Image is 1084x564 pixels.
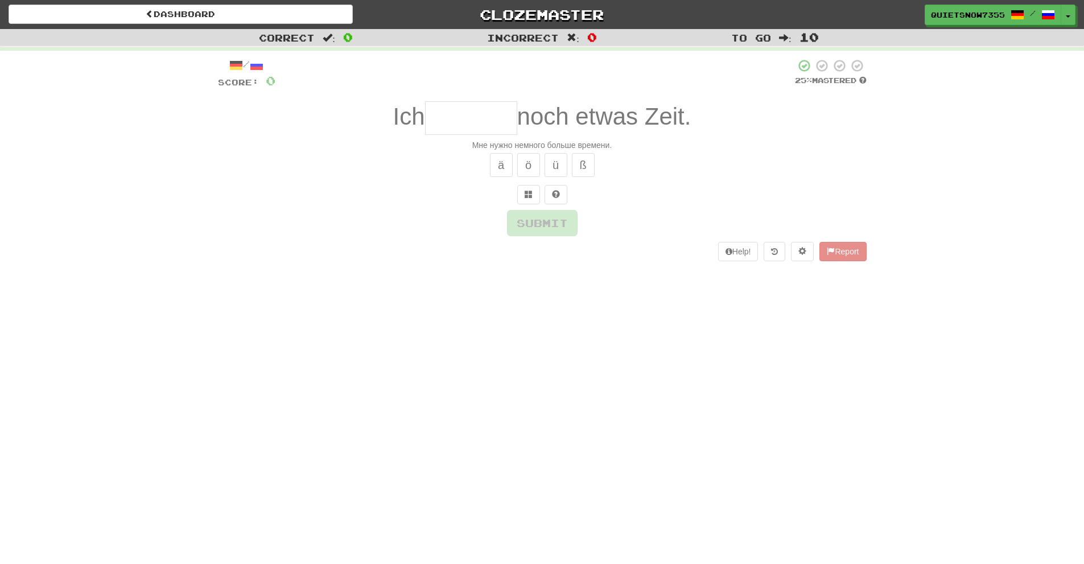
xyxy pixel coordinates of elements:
[718,242,759,261] button: Help!
[799,30,819,44] span: 10
[545,153,567,177] button: ü
[370,5,714,24] a: Clozemaster
[507,210,578,236] button: Submit
[795,76,867,86] div: Mastered
[517,103,691,130] span: noch etwas Zeit.
[731,32,771,43] span: To go
[567,33,579,43] span: :
[517,153,540,177] button: ö
[764,242,785,261] button: Round history (alt+y)
[266,73,275,88] span: 0
[925,5,1061,25] a: QuietSnow7355 /
[343,30,353,44] span: 0
[819,242,866,261] button: Report
[587,30,597,44] span: 0
[490,153,513,177] button: ä
[393,103,425,130] span: Ich
[779,33,792,43] span: :
[487,32,559,43] span: Incorrect
[259,32,315,43] span: Correct
[218,139,867,151] div: Мне нужно немного больше времени.
[218,59,275,73] div: /
[218,77,259,87] span: Score:
[545,185,567,204] button: Single letter hint - you only get 1 per sentence and score half the points! alt+h
[323,33,335,43] span: :
[517,185,540,204] button: Switch sentence to multiple choice alt+p
[9,5,353,24] a: Dashboard
[523,50,587,58] strong: 500 Most Common
[931,10,1005,20] span: QuietSnow7355
[795,76,812,85] span: 25 %
[1030,9,1036,17] span: /
[572,153,595,177] button: ß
